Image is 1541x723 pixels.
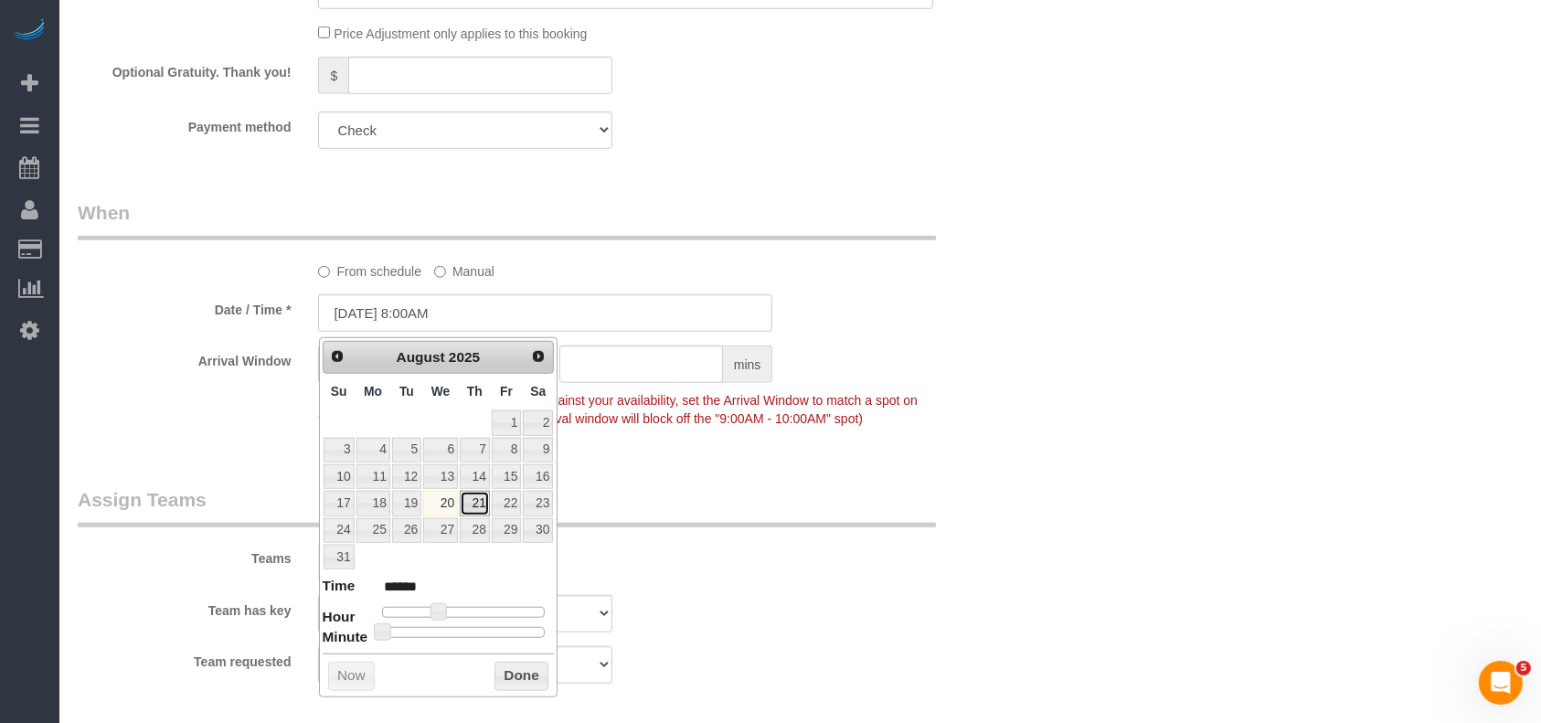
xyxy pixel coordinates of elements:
a: 14 [460,464,490,489]
span: Thursday [467,384,483,399]
iframe: Intercom live chat [1479,661,1523,705]
button: Done [494,662,548,691]
a: 30 [523,518,553,543]
a: Next [526,344,552,369]
a: 2 [523,410,553,435]
a: 12 [392,464,421,489]
a: 4 [356,438,390,463]
a: 25 [356,518,390,543]
span: $ [318,57,348,94]
span: Price Adjustment only applies to this booking [334,27,587,41]
a: 1 [492,410,521,435]
a: 9 [523,438,553,463]
span: Saturday [530,384,546,399]
dt: Minute [323,627,368,650]
a: 7 [460,438,490,463]
legend: When [78,199,936,240]
a: 23 [523,491,553,516]
span: Wednesday [431,384,451,399]
a: Prev [325,344,351,369]
label: Date / Time * [64,294,304,319]
a: 11 [356,464,390,489]
a: 29 [492,518,521,543]
a: 31 [324,545,355,569]
label: Manual [434,256,494,281]
span: Sunday [331,384,347,399]
a: 20 [423,491,458,516]
span: mins [723,346,773,383]
label: Arrival Window [64,346,304,370]
a: 8 [492,438,521,463]
span: To make this booking count against your availability, set the Arrival Window to match a spot on y... [318,393,917,426]
dt: Hour [323,607,356,630]
a: 10 [324,464,355,489]
a: 15 [492,464,521,489]
label: Payment method [64,112,304,136]
a: 5 [392,438,421,463]
span: Friday [500,384,513,399]
a: 28 [460,518,490,543]
img: Automaid Logo [11,18,48,44]
a: 19 [392,491,421,516]
a: 6 [423,438,458,463]
span: Tuesday [399,384,414,399]
label: Team has key [64,595,304,620]
a: 22 [492,491,521,516]
a: 3 [324,438,355,463]
span: Next [531,349,546,364]
label: Team requested [64,646,304,671]
span: 5 [1516,661,1531,675]
a: 18 [356,491,390,516]
a: 24 [324,518,355,543]
label: From schedule [318,256,421,281]
a: 17 [324,491,355,516]
input: From schedule [318,266,330,278]
dt: Time [323,576,356,599]
a: 26 [392,518,421,543]
input: MM/DD/YYYY HH:MM [318,294,772,332]
a: 21 [460,491,490,516]
span: 2025 [449,349,480,365]
a: 27 [423,518,458,543]
span: August [397,349,445,365]
input: Manual [434,266,446,278]
a: 13 [423,464,458,489]
span: Monday [364,384,382,399]
a: 16 [523,464,553,489]
label: Optional Gratuity. Thank you! [64,57,304,81]
button: Now [328,662,375,691]
span: Prev [330,349,345,364]
label: Teams [64,543,304,568]
legend: Assign Teams [78,486,936,527]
